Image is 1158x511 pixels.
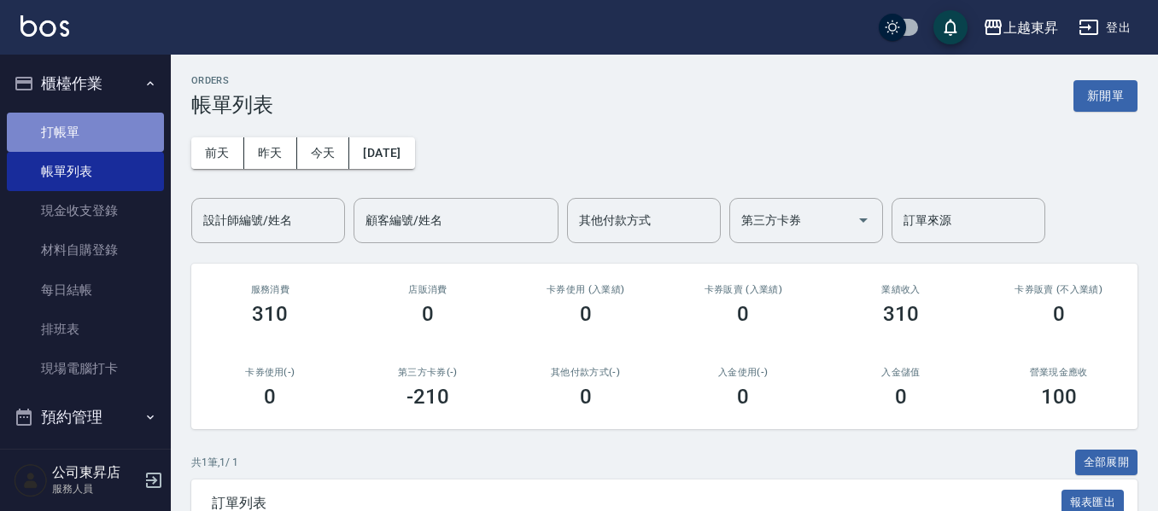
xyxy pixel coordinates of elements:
h2: 第三方卡券(-) [370,367,487,378]
h2: 店販消費 [370,284,487,295]
button: [DATE] [349,137,414,169]
a: 新開單 [1073,87,1138,103]
p: 服務人員 [52,481,139,496]
h3: 0 [737,385,749,409]
h3: 0 [1053,302,1065,326]
a: 報表匯出 [1061,494,1125,510]
h3: 帳單列表 [191,93,273,117]
button: 全部展開 [1075,450,1138,476]
h3: 服務消費 [212,284,329,295]
h2: 入金儲值 [843,367,960,378]
h3: 0 [422,302,434,326]
button: 報表及分析 [7,439,164,484]
h3: 0 [580,302,592,326]
button: 上越東昇 [976,10,1065,45]
button: Open [850,206,877,234]
h2: 其他付款方式(-) [527,367,644,378]
button: 新開單 [1073,80,1138,112]
a: 現場電腦打卡 [7,349,164,388]
button: save [933,10,968,44]
a: 排班表 [7,310,164,349]
img: Logo [20,15,69,37]
h3: 310 [883,302,919,326]
h5: 公司東昇店 [52,464,139,481]
button: 預約管理 [7,395,164,439]
h3: -210 [406,385,449,409]
a: 材料自購登錄 [7,230,164,270]
h2: 卡券使用 (入業績) [527,284,644,295]
h3: 0 [264,385,276,409]
h3: 310 [252,302,288,326]
a: 現金收支登錄 [7,191,164,230]
h2: 卡券使用(-) [212,367,329,378]
h2: 入金使用(-) [685,367,802,378]
button: 昨天 [244,137,297,169]
h3: 0 [737,302,749,326]
h2: 卡券販賣 (入業績) [685,284,802,295]
h3: 100 [1041,385,1077,409]
h3: 0 [580,385,592,409]
button: 前天 [191,137,244,169]
h2: 業績收入 [843,284,960,295]
button: 登出 [1072,12,1138,44]
a: 每日結帳 [7,270,164,310]
a: 帳單列表 [7,152,164,191]
button: 櫃檯作業 [7,61,164,106]
h2: ORDERS [191,75,273,86]
p: 共 1 筆, 1 / 1 [191,455,238,470]
h2: 營業現金應收 [1000,367,1117,378]
button: 今天 [297,137,350,169]
h2: 卡券販賣 (不入業績) [1000,284,1117,295]
img: Person [14,463,48,497]
a: 打帳單 [7,113,164,152]
div: 上越東昇 [1003,17,1058,38]
h3: 0 [895,385,907,409]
